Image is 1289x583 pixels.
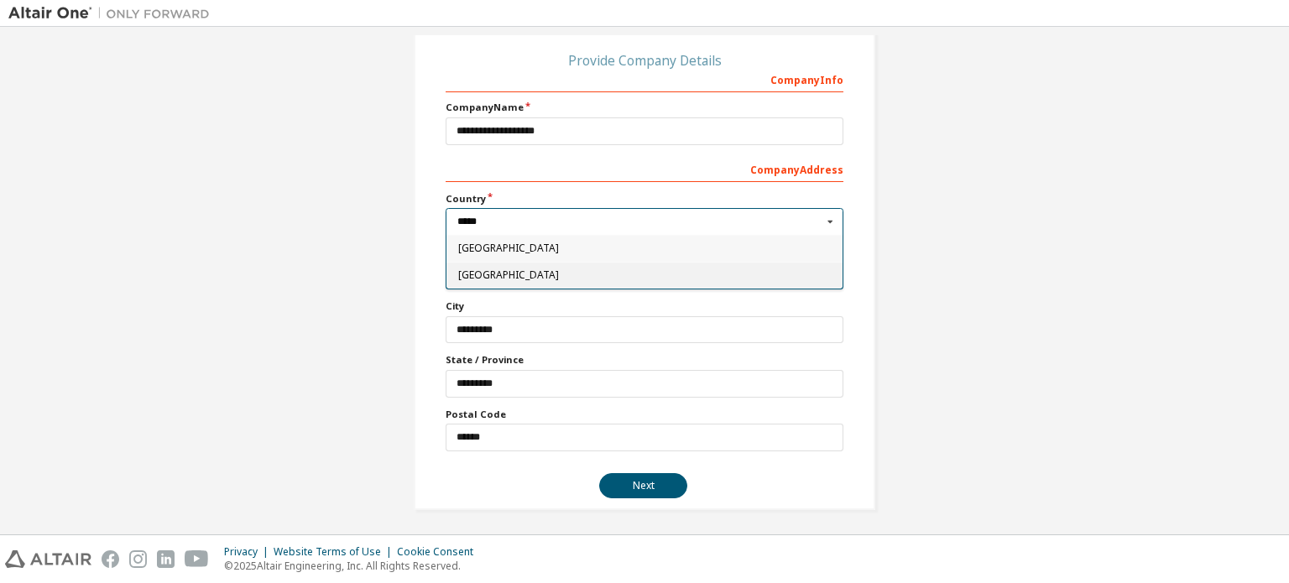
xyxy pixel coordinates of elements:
img: Altair One [8,5,218,22]
img: facebook.svg [102,550,119,568]
p: © 2025 Altair Engineering, Inc. All Rights Reserved. [224,559,483,573]
span: [GEOGRAPHIC_DATA] [458,270,832,280]
label: Country [446,192,843,206]
label: Company Name [446,101,843,114]
label: Postal Code [446,408,843,421]
div: Company Info [446,65,843,92]
div: Provide Company Details [446,55,843,65]
label: City [446,299,843,313]
img: youtube.svg [185,550,209,568]
div: Website Terms of Use [274,545,397,559]
div: Privacy [224,545,274,559]
img: instagram.svg [129,550,147,568]
span: [GEOGRAPHIC_DATA] [458,243,832,253]
div: Cookie Consent [397,545,483,559]
label: State / Province [446,353,843,367]
div: Company Address [446,155,843,182]
img: altair_logo.svg [5,550,91,568]
button: Next [599,473,687,498]
img: linkedin.svg [157,550,175,568]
